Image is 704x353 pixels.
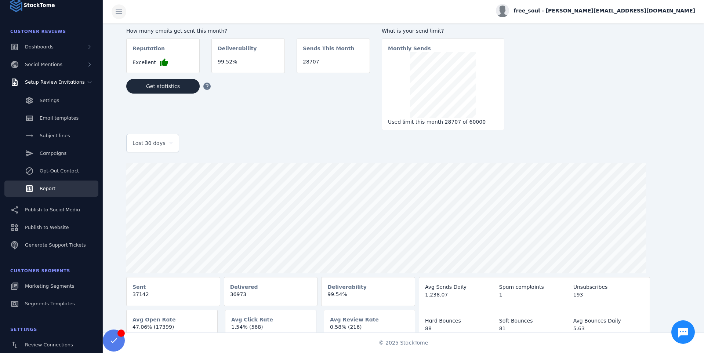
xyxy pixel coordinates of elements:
div: 88 [425,325,496,332]
div: 81 [499,325,570,332]
span: Subject lines [40,133,70,138]
a: Subject lines [4,128,98,144]
div: How many emails get sent this month? [126,27,370,35]
span: Publish to Social Media [25,207,80,212]
button: free_soul - [PERSON_NAME][EMAIL_ADDRESS][DOMAIN_NAME] [496,4,695,17]
mat-card-subtitle: Avg Click Rate [231,316,273,323]
a: Review Connections [4,337,98,353]
span: Setup Review Invitations [25,79,85,85]
mat-card-content: 37142 [127,291,220,304]
span: Settings [10,327,37,332]
span: Customer Reviews [10,29,66,34]
a: Segments Templates [4,296,98,312]
span: Dashboards [25,44,54,50]
mat-card-subtitle: Sent [133,283,146,291]
a: Generate Support Tickets [4,237,98,253]
div: Avg Sends Daily [425,283,496,291]
button: Get statistics [126,79,200,94]
span: © 2025 StackTome [379,339,428,347]
a: Publish to Social Media [4,202,98,218]
mat-card-content: 1.54% (568) [225,323,316,337]
span: Review Connections [25,342,73,347]
div: Unsubscribes [573,283,644,291]
img: profile.jpg [496,4,509,17]
mat-card-content: 36973 [224,291,317,304]
span: Report [40,186,55,191]
div: 5.63 [573,325,644,332]
span: Opt-Out Contact [40,168,79,174]
div: 99.52% [218,58,279,66]
span: Last 30 days [133,139,166,148]
a: Publish to Website [4,219,98,236]
a: Campaigns [4,145,98,161]
a: Marketing Segments [4,278,98,294]
mat-icon: thumb_up [160,58,168,67]
span: Generate Support Tickets [25,242,86,248]
mat-card-subtitle: Avg Review Rate [330,316,379,323]
a: Settings [4,92,98,109]
mat-card-subtitle: Sends This Month [303,45,354,58]
mat-card-content: 99.54% [322,291,415,304]
div: Spam complaints [499,283,570,291]
div: What is your send limit? [382,27,504,35]
span: Marketing Segments [25,283,74,289]
span: Segments Templates [25,301,75,306]
div: 1 [499,291,570,299]
div: 1,238.07 [425,291,496,299]
div: Used limit this month 28707 of 60000 [388,118,498,126]
a: Opt-Out Contact [4,163,98,179]
a: Email templates [4,110,98,126]
mat-card-subtitle: Avg Open Rate [133,316,176,323]
div: Hard Bounces [425,317,496,325]
div: 193 [573,291,644,299]
span: Social Mentions [25,62,62,67]
div: Soft Bounces [499,317,570,325]
mat-card-content: 28707 [297,58,370,72]
a: Report [4,181,98,197]
span: Publish to Website [25,225,69,230]
span: Customer Segments [10,268,70,273]
span: Settings [40,98,59,103]
mat-card-subtitle: Deliverability [218,45,257,58]
mat-card-subtitle: Reputation [133,45,165,58]
span: Campaigns [40,150,66,156]
div: Avg Bounces Daily [573,317,644,325]
strong: StackTome [23,1,55,9]
mat-card-content: 0.58% (216) [324,323,415,337]
span: Get statistics [146,84,180,89]
span: free_soul - [PERSON_NAME][EMAIL_ADDRESS][DOMAIN_NAME] [514,7,695,15]
mat-card-subtitle: Delivered [230,283,258,291]
mat-card-subtitle: Deliverability [327,283,367,291]
span: Email templates [40,115,79,121]
mat-card-content: 47.06% (17399) [127,323,217,337]
span: Excellent [133,59,156,66]
mat-card-subtitle: Monthly Sends [388,45,431,52]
